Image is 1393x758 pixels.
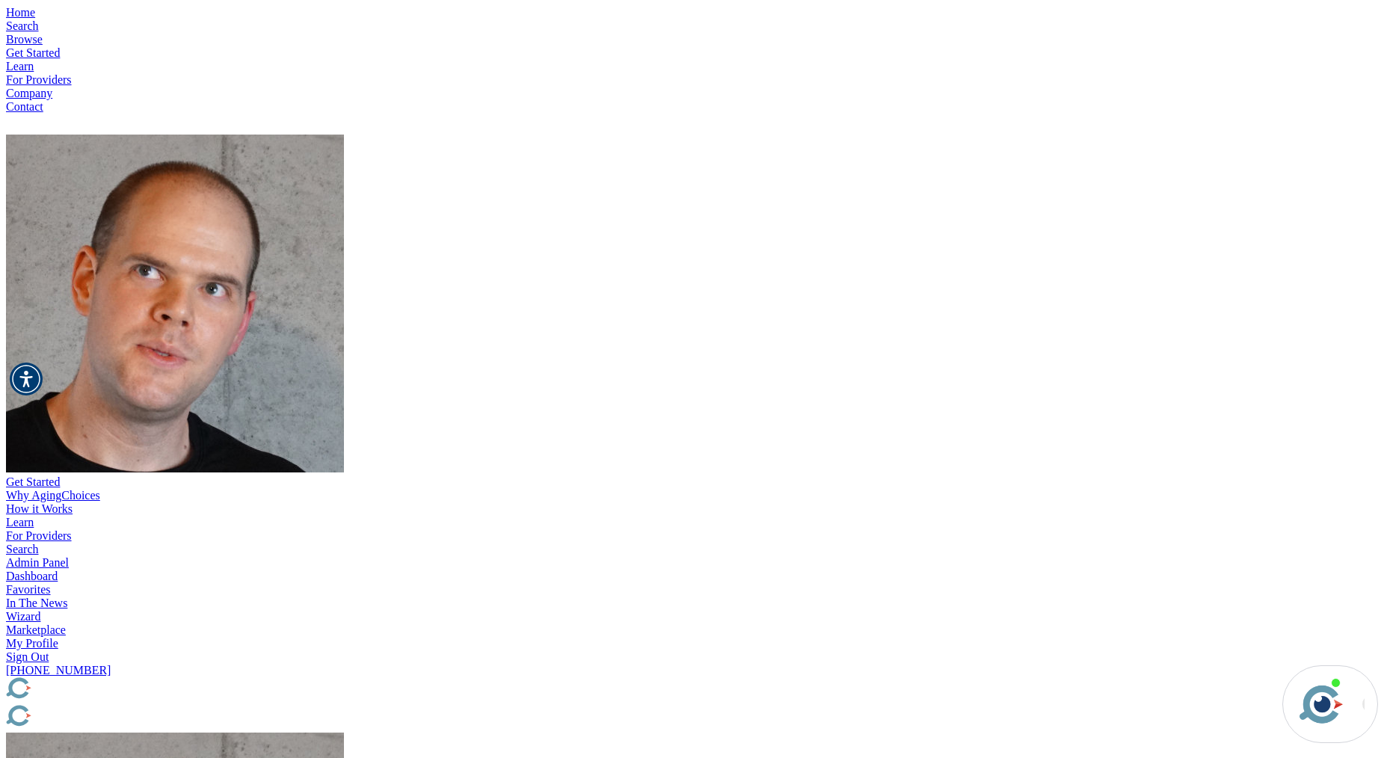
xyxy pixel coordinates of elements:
[6,543,1387,556] div: Search
[1296,679,1347,730] img: avatar
[6,570,1387,583] div: Dashboard
[6,677,171,702] img: AgingChoices
[6,135,344,472] img: d4d39b5f-dbb1-43f6-b8c8-bcc662e1d89f.jpg
[6,19,39,32] a: Search
[6,664,111,677] a: [PHONE_NUMBER]
[6,46,60,59] a: Get Started
[6,556,1387,570] div: Admin Panel
[6,489,1387,502] div: Why AgingChoices
[6,637,1387,650] div: My Profile
[6,33,43,46] a: Browse
[6,73,72,86] a: For Providers
[6,19,1387,33] div: Popover trigger
[6,597,1387,610] div: In The News
[6,87,52,99] a: Company
[6,623,1387,637] div: Marketplace
[6,516,1387,529] div: Learn
[1362,695,1380,713] div: Close
[6,475,1387,489] div: Get Started
[6,114,24,132] img: search-icon.svg
[6,60,34,73] a: Learn
[6,610,1387,623] div: Wizard
[6,6,35,19] a: Home
[6,529,1387,543] div: For Providers
[6,583,1387,597] div: Favorites
[10,363,43,395] div: Accessibility Menu
[6,650,1387,664] div: Sign Out
[6,135,1387,475] div: Popover trigger
[6,100,43,113] a: Contact
[6,502,1387,516] div: How it Works
[6,705,171,730] img: Choice!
